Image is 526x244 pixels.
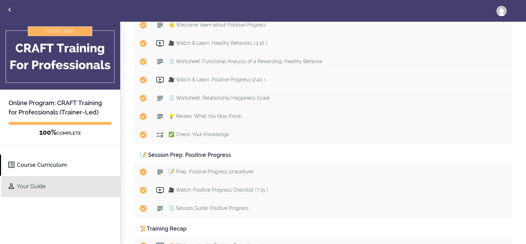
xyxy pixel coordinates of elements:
[168,22,266,28] span: 👋 Welcome, learn about Positive Progress
[134,34,512,52] a: Completed item 🎥 Watch & Learn: Healthy Behaviors (3:16 )
[134,89,512,107] a: Completed item 🗒️ Worksheet: Relationship Happiness Scale
[9,128,112,137] div: COMPLETE
[168,59,323,64] span: 🗒️ Worksheet: Functional Analysis of a Rewarding, Healthy Behavior
[168,132,229,137] span: ✅ Check: Your Knowledge
[168,77,265,82] span: 🎥 Watch & Learn: Positive Progress (2:40 )
[134,181,512,199] a: Completed item 🎥 Watch: Positive Progress Checklist (7:15 )
[134,200,512,217] a: Completed item 🗒️ Session Guide: Positive Progress
[168,205,249,211] span: 🗒️ Session Guide: Positive Progress
[168,113,241,119] span: 💡 Review: What You Now Know
[134,148,512,163] div: 📝 Session Prep: Positive Progress
[168,40,267,46] span: 🎥 Watch & Learn: Healthy Behaviors (3:16 )
[168,95,270,101] span: 🗒️ Worksheet: Relationship Happiness Scale
[168,169,253,174] span: 📝 Prep: Positive Progress procedure!
[134,163,512,181] a: Completed item 📝 Prep: Positive Progress procedure!
[1,176,120,197] a: Your Guide
[496,6,507,16] img: rfebres@damonhouse.org
[134,108,152,125] span: Completed item
[134,221,512,237] div: 📜Training Recap
[1,155,120,176] a: Course Curriculum
[134,16,512,34] a: Completed item 👋 Welcome, learn about Positive Progress
[0,0,19,21] a: Back to courses
[134,108,512,125] a: Completed item 💡 Review: What You Now Know
[134,71,512,89] a: Completed item 🎥 Watch & Learn: Positive Progress (2:40 )
[168,187,268,193] span: 🎥 Watch: Positive Progress Checklist (7:15 )
[39,128,56,136] span: 100%
[134,16,152,34] span: Completed item
[134,34,152,52] span: Completed item
[134,200,152,217] span: Completed item
[134,126,512,144] a: Completed item ✅ Check: Your Knowledge
[134,71,152,89] span: Completed item
[6,6,14,14] svg: Back to courses
[134,89,152,107] span: Completed item
[134,163,152,181] span: Completed item
[134,126,152,144] span: Completed item
[134,53,512,71] a: Completed item 🗒️ Worksheet: Functional Analysis of a Rewarding, Healthy Behavior
[134,53,152,71] span: Completed item
[134,181,152,199] span: Completed item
